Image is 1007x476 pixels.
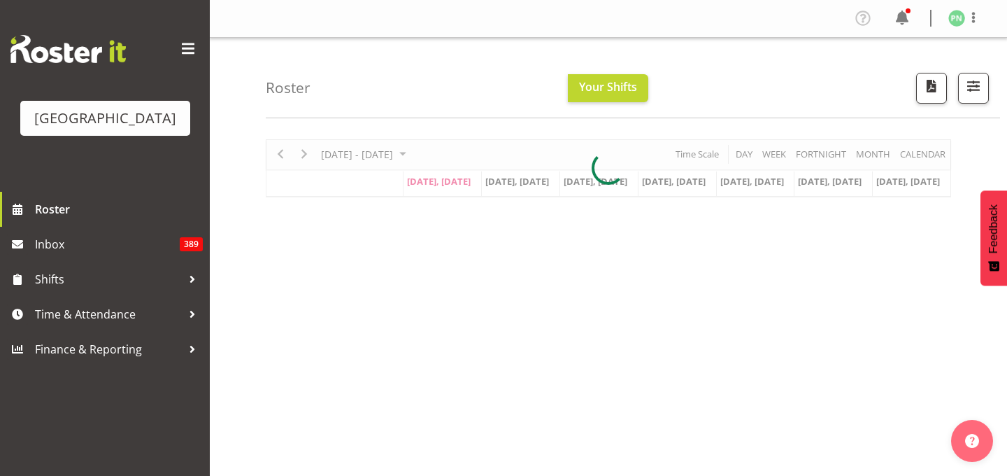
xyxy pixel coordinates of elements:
span: Inbox [35,234,180,255]
button: Download a PDF of the roster according to the set date range. [916,73,947,104]
img: penny-navidad674.jpg [948,10,965,27]
img: Rosterit website logo [10,35,126,63]
span: Shifts [35,269,182,290]
button: Filter Shifts [958,73,989,104]
span: Time & Attendance [35,304,182,325]
span: Roster [35,199,203,220]
span: Your Shifts [579,79,637,94]
span: Finance & Reporting [35,339,182,360]
div: [GEOGRAPHIC_DATA] [34,108,176,129]
button: Your Shifts [568,74,648,102]
span: Feedback [987,204,1000,253]
img: help-xxl-2.png [965,434,979,448]
button: Feedback - Show survey [980,190,1007,286]
span: 389 [180,237,203,251]
h4: Roster [266,80,310,96]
